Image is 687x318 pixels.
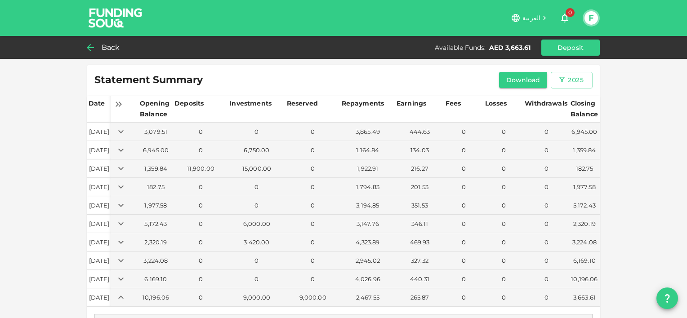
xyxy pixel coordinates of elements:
div: 0 [230,256,283,265]
button: Expand [115,144,127,156]
button: Download [499,72,548,88]
div: 0 [175,275,226,283]
div: 0 [486,293,522,302]
div: 0 [446,238,482,247]
div: 0 [486,201,522,210]
span: Expand [115,182,127,190]
div: 0 [175,220,226,228]
div: 0 [486,220,522,228]
div: 3,079.51 [140,128,171,136]
div: Reserved [287,98,318,109]
div: 5,172.43 [571,201,598,210]
div: 0 [446,293,482,302]
div: 0 [446,256,482,265]
div: 0 [287,128,339,136]
div: 0 [486,164,522,173]
span: Expand [115,219,127,226]
div: 0 [525,128,567,136]
div: 9,000.00 [287,293,339,302]
div: 265.87 [397,293,442,302]
div: 327.32 [397,256,442,265]
div: Fees [446,98,464,109]
div: 0 [175,146,226,155]
button: 2025 [551,72,593,88]
span: Expand [115,146,127,153]
button: Deposit [541,40,600,56]
div: 0 [287,201,339,210]
td: [DATE] [87,233,111,252]
div: 0 [446,164,482,173]
div: 0 [446,201,482,210]
div: 1,794.83 [342,183,393,191]
div: 216.27 [397,164,442,173]
div: 0 [525,293,567,302]
button: Expand [115,162,127,175]
div: 3,663.61 [571,293,598,302]
div: 0 [175,238,226,247]
div: 440.31 [397,275,442,283]
div: 2025 [568,75,584,86]
div: 0 [525,183,567,191]
span: Expand [115,127,127,134]
span: Back [102,41,120,54]
div: 1,977.58 [140,201,171,210]
div: 3,147.76 [342,220,393,228]
div: 0 [525,220,567,228]
td: [DATE] [87,159,111,178]
div: 0 [446,146,482,155]
div: 10,196.06 [140,293,171,302]
span: Collapse [115,293,127,300]
div: 3,224.08 [140,256,171,265]
div: 1,164.84 [342,146,393,155]
button: Expand [115,125,127,138]
div: 6,945.00 [140,146,171,155]
div: 0 [525,201,567,210]
div: 6,000.00 [230,220,283,228]
div: 3,194.85 [342,201,393,210]
div: 0 [287,183,339,191]
div: 11,900.00 [175,164,226,173]
td: [DATE] [87,252,111,270]
span: 0 [566,8,575,17]
button: Expand [115,181,127,193]
div: 201.53 [397,183,442,191]
button: Expand all [112,98,125,110]
div: 3,420.00 [230,238,283,247]
div: 134.03 [397,146,442,155]
div: Available Funds : [435,43,486,52]
button: Expand [115,254,127,267]
div: 182.75 [140,183,171,191]
div: 2,945.02 [342,256,393,265]
div: 9,000.00 [230,293,283,302]
div: 10,196.06 [571,275,598,283]
div: 0 [175,183,226,191]
div: Date [89,98,107,109]
div: 469.93 [397,238,442,247]
div: 0 [486,128,522,136]
div: 0 [175,128,226,136]
div: 0 [230,183,283,191]
div: 0 [287,256,339,265]
div: 444.63 [397,128,442,136]
div: 6,750.00 [230,146,283,155]
div: 351.53 [397,201,442,210]
div: 0 [525,275,567,283]
div: Investments [229,98,272,109]
div: 0 [525,164,567,173]
div: Repayments [342,98,384,109]
span: العربية [522,14,540,22]
div: 0 [446,128,482,136]
span: Expand [115,256,127,263]
div: 4,026.96 [342,275,393,283]
div: 0 [446,220,482,228]
div: 0 [287,220,339,228]
div: 1,359.84 [140,164,171,173]
td: [DATE] [87,141,111,159]
div: 6,945.00 [571,128,598,136]
div: 15,000.00 [230,164,283,173]
button: question [656,287,678,309]
div: 6,169.10 [140,275,171,283]
div: Withdrawals [525,98,567,109]
div: 1,977.58 [571,183,598,191]
div: 1,359.84 [571,146,598,155]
